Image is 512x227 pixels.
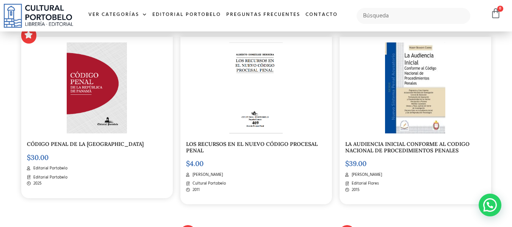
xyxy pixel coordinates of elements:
a: Contacto [303,7,340,23]
span: $ [27,153,31,162]
a: LA AUDIENCIA INICIAL CONFORME AL CODIGO NACIONAL DE PROCEDIMIENTOS PENALES [345,141,470,154]
span: $ [186,159,190,168]
span: [PERSON_NAME] [191,172,223,178]
img: la_audiencia_inicial-1.jpg [385,42,446,133]
span: Cultural Portobelo [191,180,226,187]
img: CODIGO-PENAL [67,42,127,133]
bdi: 30.00 [27,153,49,162]
span: Editorial Portobelo [31,165,67,172]
bdi: 4.00 [186,159,204,168]
span: Editorial Portobelo [31,174,67,181]
a: 0 [490,8,501,19]
a: LOS RECURSOS EN EL NUEVO CÓDIGO PROCESAL PENAL [186,141,318,154]
span: 2015 [350,187,360,193]
span: 2011 [191,187,200,193]
span: Editorial Flores [350,180,379,187]
span: 0 [497,6,503,12]
span: [PERSON_NAME] [350,172,382,178]
span: $ [345,159,349,168]
a: Preguntas frecuentes [224,7,303,23]
a: Editorial Portobelo [150,7,224,23]
bdi: 39.00 [345,159,366,168]
span: 2025 [31,180,42,187]
img: 469-1.png [229,42,283,133]
a: CÓDIGO PENAL DE LA [GEOGRAPHIC_DATA] [27,141,144,147]
a: Ver Categorías [86,7,150,23]
input: Búsqueda [357,8,471,24]
div: WhatsApp contact [479,194,501,216]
